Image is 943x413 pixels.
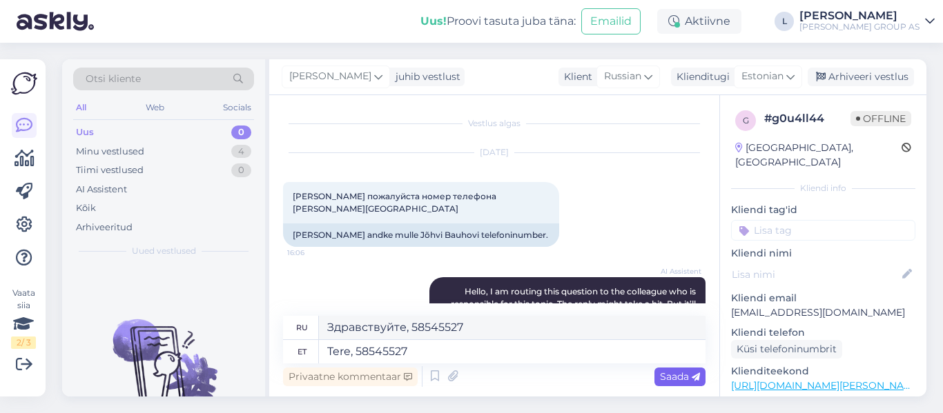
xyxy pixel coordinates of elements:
div: Klient [558,70,592,84]
span: Saada [660,370,700,383]
p: Kliendi email [731,291,915,305]
img: Askly Logo [11,70,37,97]
div: Web [143,99,167,117]
span: Otsi kliente [86,72,141,86]
div: Kõik [76,201,96,215]
a: [PERSON_NAME][PERSON_NAME] GROUP AS [799,10,935,32]
div: AI Assistent [76,183,127,197]
div: Klienditugi [671,70,730,84]
div: [GEOGRAPHIC_DATA], [GEOGRAPHIC_DATA] [735,141,902,170]
div: Kliendi info [731,182,915,194]
textarea: Tere, 58545527 [319,340,706,363]
p: Kliendi tag'id [731,203,915,217]
div: L [775,12,794,31]
div: Küsi telefoninumbrit [731,340,842,359]
div: Arhiveeritud [76,221,133,234]
div: et [298,340,307,363]
div: Tiimi vestlused [76,163,144,177]
span: Estonian [741,69,784,84]
div: Arhiveeri vestlus [808,68,914,86]
div: All [73,99,89,117]
span: [PERSON_NAME] пожалуйста номер телефона [PERSON_NAME][GEOGRAPHIC_DATA] [293,191,498,214]
span: g [743,115,749,125]
div: Socials [220,99,254,117]
div: Vaata siia [11,287,36,349]
div: ru [296,316,308,339]
div: [PERSON_NAME] [799,10,920,21]
p: [EMAIL_ADDRESS][DOMAIN_NAME] [731,305,915,320]
p: Kliendi telefon [731,325,915,340]
span: Uued vestlused [132,245,196,257]
button: Emailid [581,8,641,34]
input: Lisa nimi [732,267,900,282]
div: 4 [231,145,251,159]
div: [DATE] [283,146,706,159]
div: [PERSON_NAME] andke mulle Jõhvi Bauhovi telefoninumber. [283,223,559,247]
b: Uus! [420,14,447,28]
span: Hello, I am routing this question to the colleague who is responsible for this topic. The reply m... [451,286,698,321]
p: Klienditeekond [731,364,915,379]
div: juhib vestlust [390,70,460,84]
div: Uus [76,125,94,139]
span: [PERSON_NAME] [289,69,371,84]
textarea: Здравствуйте, 58545527 [319,316,706,339]
a: [URL][DOMAIN_NAME][PERSON_NAME] [731,379,922,392]
div: Proovi tasuta juba täna: [420,13,576,30]
div: [PERSON_NAME] GROUP AS [799,21,920,32]
div: 2 / 3 [11,336,36,349]
div: Minu vestlused [76,145,144,159]
div: # g0u4ll44 [764,110,850,127]
span: 16:06 [287,248,339,258]
div: Vestlus algas [283,117,706,130]
span: Russian [604,69,641,84]
div: 0 [231,163,251,177]
div: Privaatne kommentaar [283,367,418,386]
p: Kliendi nimi [731,246,915,261]
span: AI Assistent [650,266,701,276]
div: 0 [231,125,251,139]
input: Lisa tag [731,220,915,241]
span: Offline [850,111,911,126]
div: Aktiivne [657,9,741,34]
